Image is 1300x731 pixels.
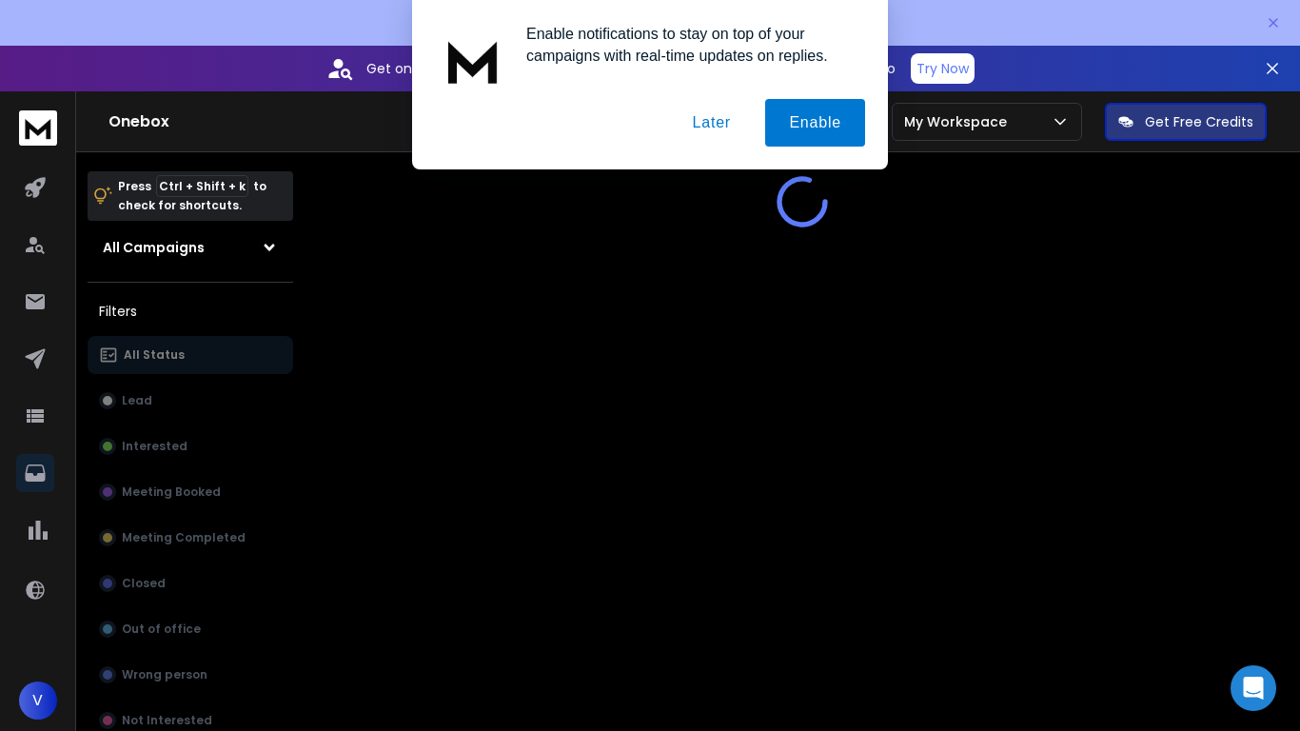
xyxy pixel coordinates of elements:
img: notification icon [435,23,511,99]
button: Later [668,99,754,147]
button: Enable [765,99,865,147]
button: All Campaigns [88,228,293,267]
p: Press to check for shortcuts. [118,177,266,215]
button: V [19,682,57,720]
h3: Filters [88,298,293,325]
div: Enable notifications to stay on top of your campaigns with real-time updates on replies. [511,23,865,67]
div: Open Intercom Messenger [1231,665,1276,711]
span: Ctrl + Shift + k [156,175,248,197]
h1: All Campaigns [103,238,205,257]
